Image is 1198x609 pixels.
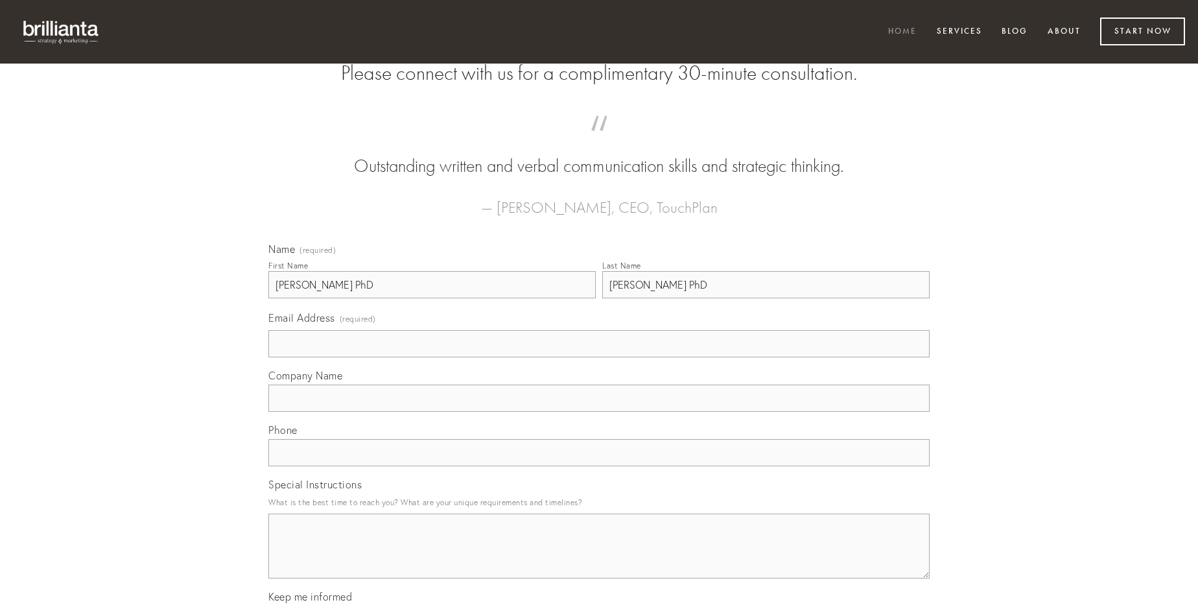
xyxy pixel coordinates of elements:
[268,478,362,491] span: Special Instructions
[268,61,930,86] h2: Please connect with us for a complimentary 30-minute consultation.
[928,21,991,43] a: Services
[289,128,909,179] blockquote: Outstanding written and verbal communication skills and strategic thinking.
[268,494,930,511] p: What is the best time to reach you? What are your unique requirements and timelines?
[1100,18,1185,45] a: Start Now
[268,261,308,270] div: First Name
[289,128,909,154] span: “
[268,424,298,436] span: Phone
[268,243,295,256] span: Name
[993,21,1036,43] a: Blog
[268,311,335,324] span: Email Address
[299,246,336,254] span: (required)
[340,310,376,328] span: (required)
[602,261,641,270] div: Last Name
[289,179,909,221] figcaption: — [PERSON_NAME], CEO, TouchPlan
[1039,21,1089,43] a: About
[13,13,110,51] img: brillianta - research, strategy, marketing
[268,590,352,603] span: Keep me informed
[268,369,342,382] span: Company Name
[880,21,925,43] a: Home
